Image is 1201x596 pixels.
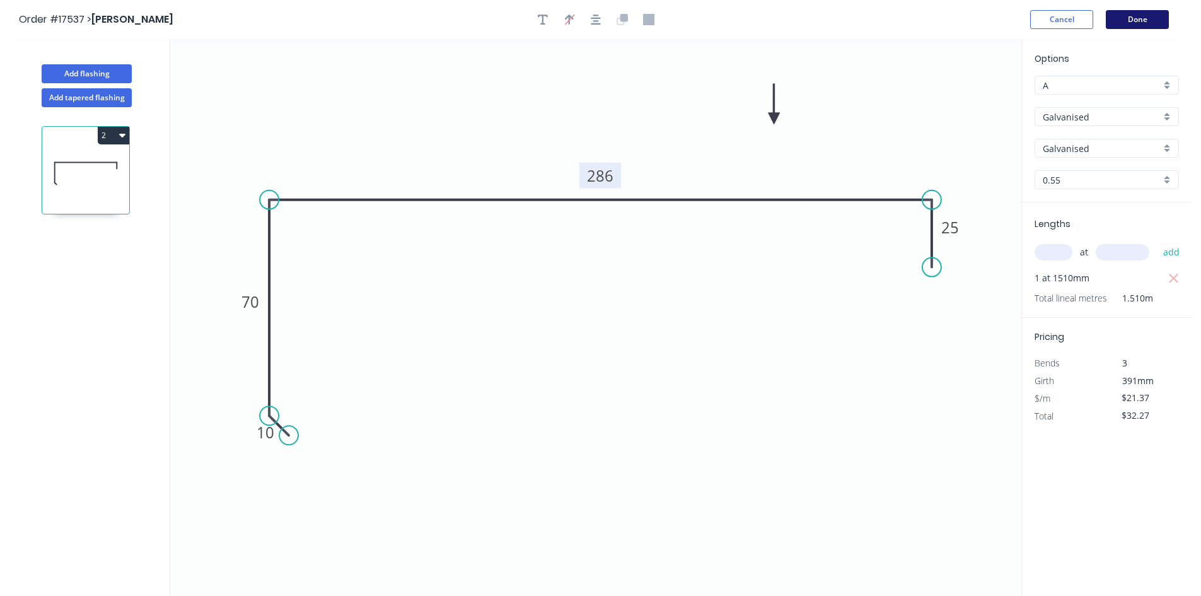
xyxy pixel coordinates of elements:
button: Add tapered flashing [42,88,132,107]
input: Material [1043,110,1161,124]
tspan: 286 [587,165,613,186]
span: Lengths [1035,218,1070,230]
button: Add flashing [42,64,132,83]
tspan: 70 [241,291,259,312]
tspan: 25 [941,217,959,238]
span: [PERSON_NAME] [91,12,173,26]
button: add [1157,242,1186,263]
span: 1.510m [1107,289,1153,307]
span: Options [1035,52,1069,65]
span: Pricing [1035,330,1064,343]
span: Total lineal metres [1035,289,1107,307]
span: Girth [1035,375,1054,387]
span: at [1080,243,1088,261]
button: Cancel [1030,10,1093,29]
input: Colour [1043,142,1161,155]
span: 3 [1122,357,1127,369]
span: Total [1035,410,1053,422]
svg: 0 [170,39,1021,596]
button: Done [1106,10,1169,29]
span: 1 at 1510mm [1035,269,1089,287]
span: Order #17537 > [19,12,91,26]
button: 2 [98,127,129,144]
span: 391mm [1122,375,1154,387]
input: Thickness [1043,173,1161,187]
input: Price level [1043,79,1161,92]
span: Bends [1035,357,1060,369]
tspan: 10 [257,422,274,443]
span: $/m [1035,392,1050,404]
